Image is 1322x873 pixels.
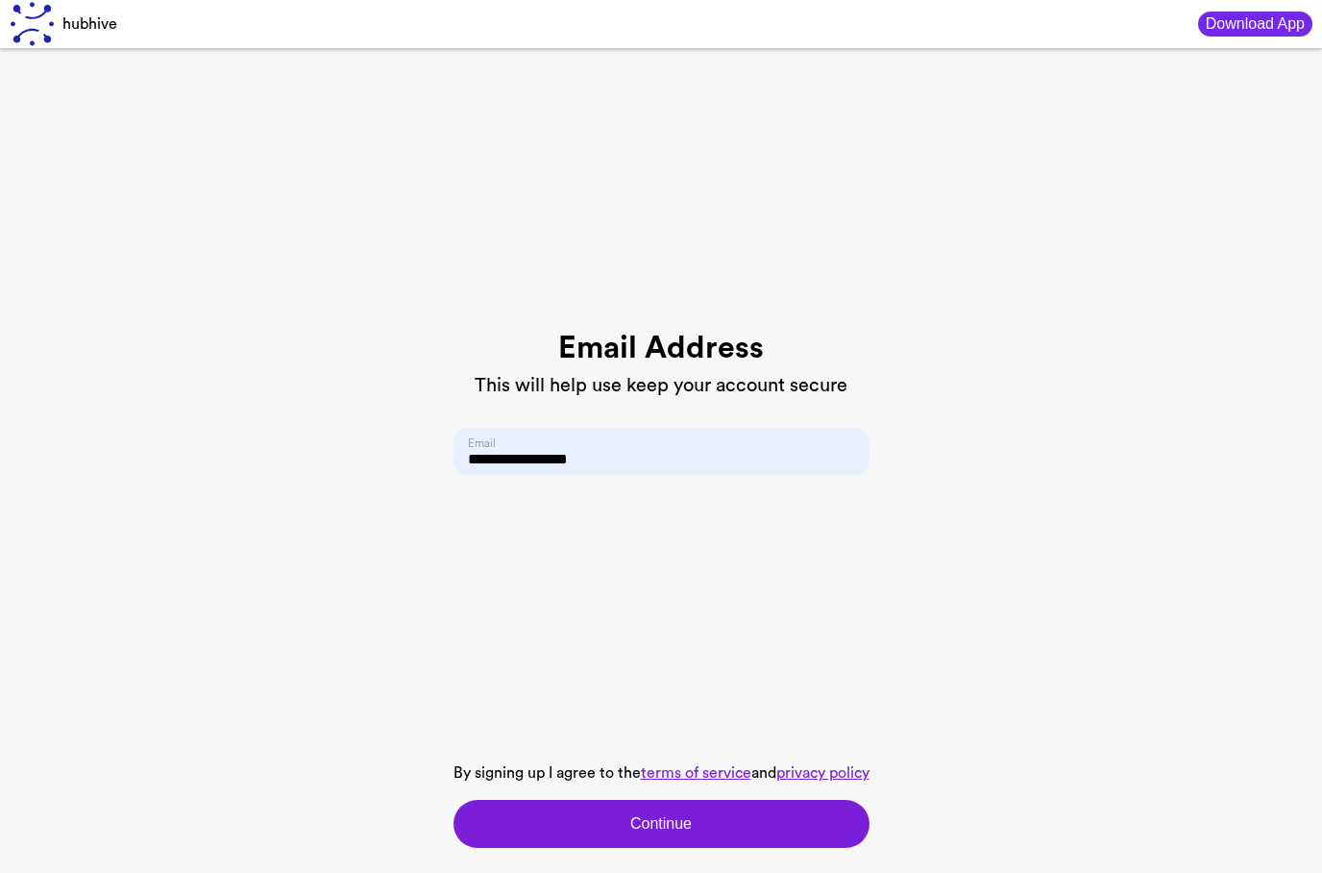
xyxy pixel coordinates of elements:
[62,12,117,36] p: hubhive
[453,800,869,848] button: Continue
[630,812,692,836] span: Continue
[453,330,869,366] h1: Email Address
[1198,12,1312,37] button: Download App
[776,765,869,781] a: privacy policy
[453,761,869,785] p: By signing up I agree to the and
[10,2,55,46] img: logo
[641,765,751,781] a: terms of service
[453,374,869,397] h3: This will help use keep your account secure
